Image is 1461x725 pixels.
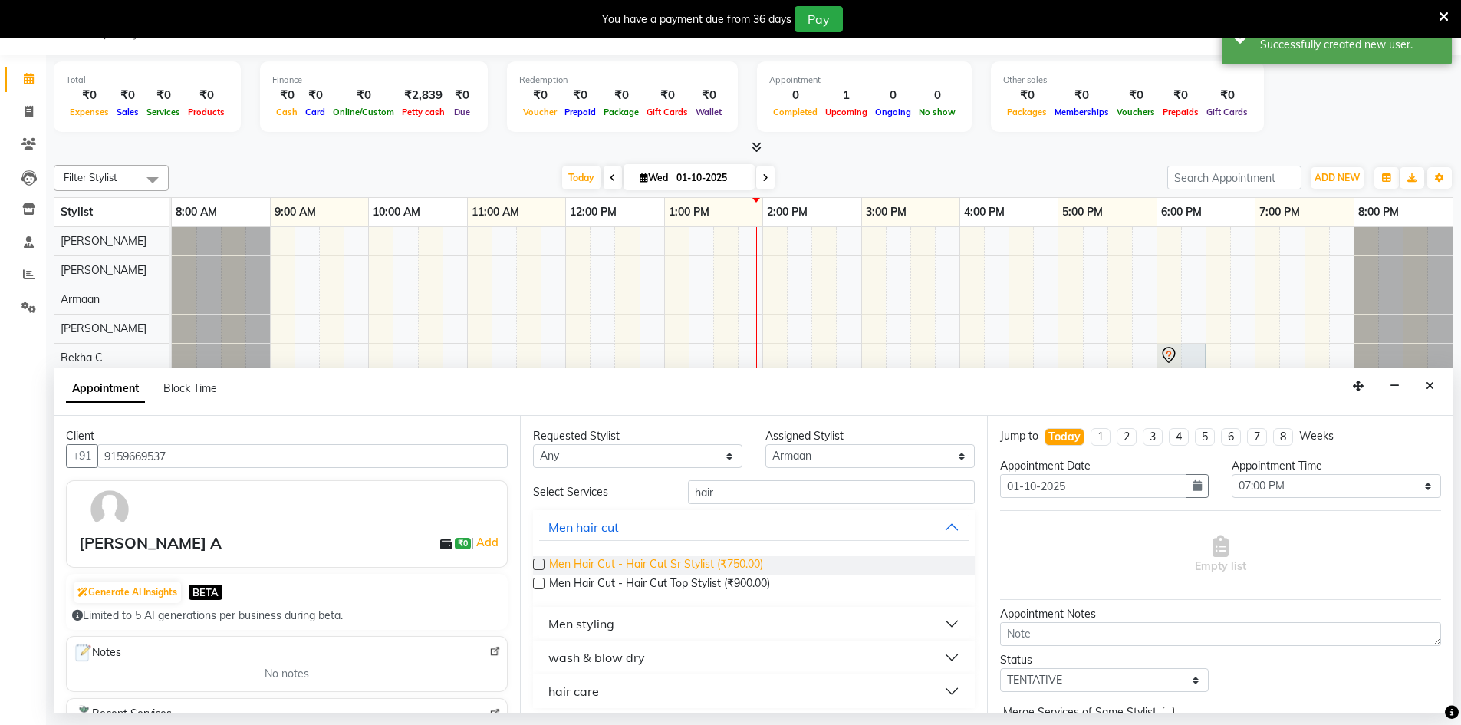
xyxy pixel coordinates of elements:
div: ₹0 [1113,87,1159,104]
div: ₹0 [519,87,561,104]
li: 2 [1117,428,1137,446]
a: 8:00 PM [1354,201,1403,223]
div: Men styling [548,615,614,633]
span: No notes [265,666,309,682]
a: 4:00 PM [960,201,1009,223]
div: Finance [272,74,475,87]
div: Appointment Time [1232,458,1441,474]
div: Jump to [1000,428,1038,444]
button: Generate AI Insights [74,582,181,603]
span: Empty list [1195,536,1246,575]
span: | [471,533,501,552]
a: 1:00 PM [665,201,713,223]
span: No show [915,107,959,117]
span: Gift Cards [1203,107,1252,117]
a: 3:00 PM [862,201,910,223]
a: 10:00 AM [369,201,424,223]
span: Gift Cards [643,107,692,117]
span: Ongoing [871,107,915,117]
div: 0 [871,87,915,104]
button: Pay [795,6,843,32]
span: Armaan [61,292,100,306]
span: Wed [636,172,672,183]
div: Today [1048,429,1081,445]
button: ADD NEW [1311,167,1364,189]
span: Cash [272,107,301,117]
div: 0 [915,87,959,104]
a: 8:00 AM [172,201,221,223]
a: 2:00 PM [763,201,811,223]
div: ₹0 [113,87,143,104]
div: Appointment Date [1000,458,1209,474]
li: 8 [1273,428,1293,446]
span: Wallet [692,107,726,117]
span: BETA [189,585,222,599]
div: ₹0 [1159,87,1203,104]
button: Men styling [539,610,968,638]
span: Men Hair Cut - Hair Cut Sr Stylist (₹750.00) [549,556,763,575]
span: Stylist [61,205,93,219]
li: 5 [1195,428,1215,446]
div: ₹0 [643,87,692,104]
div: ₹0 [272,87,301,104]
div: Total [66,74,229,87]
span: Today [562,166,601,189]
div: ₹0 [600,87,643,104]
input: Search by Name/Mobile/Email/Code [97,444,508,468]
span: Men Hair Cut - Hair Cut Top Stylist (₹900.00) [549,575,770,595]
div: Select Services [522,484,676,500]
div: Appointment Notes [1000,606,1441,622]
span: Petty cash [398,107,449,117]
div: ₹0 [66,87,113,104]
div: wash & blow dry [548,648,645,667]
span: Rekha C [61,351,103,364]
button: hair care [539,677,968,705]
li: 7 [1247,428,1267,446]
img: avatar [87,487,132,532]
span: ₹0 [455,538,471,550]
li: 3 [1143,428,1163,446]
div: Requested Stylist [533,428,742,444]
span: Prepaids [1159,107,1203,117]
div: Redemption [519,74,726,87]
span: Voucher [519,107,561,117]
div: Men hair cut [548,518,619,536]
a: 12:00 PM [566,201,620,223]
div: Client [66,428,508,444]
span: Due [450,107,474,117]
a: 5:00 PM [1058,201,1107,223]
input: Search Appointment [1167,166,1301,189]
div: Other sales [1003,74,1252,87]
span: Sales [113,107,143,117]
span: Expenses [66,107,113,117]
span: Appointment [66,375,145,403]
span: Upcoming [821,107,871,117]
a: Add [474,533,501,552]
div: ₹0 [1003,87,1051,104]
span: [PERSON_NAME] [61,234,146,248]
span: ADD NEW [1315,172,1360,183]
span: [PERSON_NAME] [61,321,146,335]
div: Successfully created new user. [1260,37,1440,53]
span: Completed [769,107,821,117]
span: Services [143,107,184,117]
span: Packages [1003,107,1051,117]
span: Memberships [1051,107,1113,117]
div: You have a payment due from 36 days [602,12,791,28]
button: Men hair cut [539,513,968,541]
div: hair care [548,682,599,700]
div: ₹0 [692,87,726,104]
input: yyyy-mm-dd [1000,474,1187,498]
div: ₹0 [449,87,475,104]
div: Assigned Stylist [765,428,975,444]
span: Merge Services of Same Stylist [1003,704,1157,723]
span: Vouchers [1113,107,1159,117]
span: Online/Custom [329,107,398,117]
span: Package [600,107,643,117]
a: 6:00 PM [1157,201,1206,223]
div: ₹2,839 [398,87,449,104]
li: 1 [1091,428,1111,446]
span: Filter Stylist [64,171,117,183]
span: [PERSON_NAME] [61,263,146,277]
div: ₹0 [301,87,329,104]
